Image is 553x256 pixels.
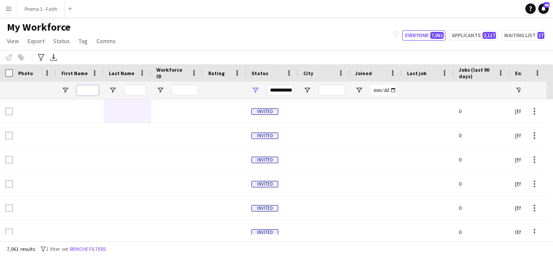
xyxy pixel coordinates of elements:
[5,132,13,139] input: Row Selection is disabled for this row (unchecked)
[53,37,70,45] span: Status
[251,229,278,236] span: Invited
[449,30,498,41] button: Applicants2,117
[543,2,550,8] span: 46
[156,66,188,79] span: Workforce ID
[251,181,278,187] span: Invited
[454,148,510,171] div: 0
[537,32,544,39] span: 17
[156,86,164,94] button: Open Filter Menu
[5,204,13,212] input: Row Selection is disabled for this row (unchecked)
[208,70,225,76] span: Rating
[79,37,88,45] span: Tag
[18,70,33,76] span: Photo
[483,32,496,39] span: 2,117
[109,70,134,76] span: Last Name
[28,37,44,45] span: Export
[77,85,99,95] input: First Name Filter Input
[501,30,546,41] button: Waiting list17
[18,0,65,17] button: Promo 1 - Faith
[371,85,397,95] input: Joined Filter Input
[96,37,116,45] span: Comms
[75,35,91,47] a: Tag
[93,35,119,47] a: Comms
[61,70,88,76] span: First Name
[355,70,372,76] span: Joined
[46,246,68,252] span: 1 filter set
[251,157,278,163] span: Invited
[454,172,510,196] div: 0
[3,35,22,47] a: View
[61,86,69,94] button: Open Filter Menu
[454,196,510,220] div: 0
[454,123,510,147] div: 0
[5,156,13,164] input: Row Selection is disabled for this row (unchecked)
[5,228,13,236] input: Row Selection is disabled for this row (unchecked)
[50,35,73,47] a: Status
[48,52,59,63] app-action-btn: Export XLSX
[454,99,510,123] div: 0
[355,86,363,94] button: Open Filter Menu
[515,86,523,94] button: Open Filter Menu
[24,35,48,47] a: Export
[407,70,426,76] span: Last job
[7,21,70,34] span: My Workforce
[251,108,278,115] span: Invited
[430,32,444,39] span: 7,061
[5,180,13,188] input: Row Selection is disabled for this row (unchecked)
[5,107,13,115] input: Row Selection is disabled for this row (unchecked)
[109,86,117,94] button: Open Filter Menu
[402,30,445,41] button: Everyone7,061
[251,86,259,94] button: Open Filter Menu
[303,70,313,76] span: City
[319,85,345,95] input: City Filter Input
[7,37,19,45] span: View
[251,70,268,76] span: Status
[124,85,146,95] input: Last Name Filter Input
[459,66,494,79] span: Jobs (last 90 days)
[251,133,278,139] span: Invited
[251,205,278,212] span: Invited
[36,52,46,63] app-action-btn: Advanced filters
[68,244,108,254] button: Remove filters
[172,85,198,95] input: Workforce ID Filter Input
[538,3,549,14] a: 46
[515,70,529,76] span: Email
[454,220,510,244] div: 0
[303,86,311,94] button: Open Filter Menu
